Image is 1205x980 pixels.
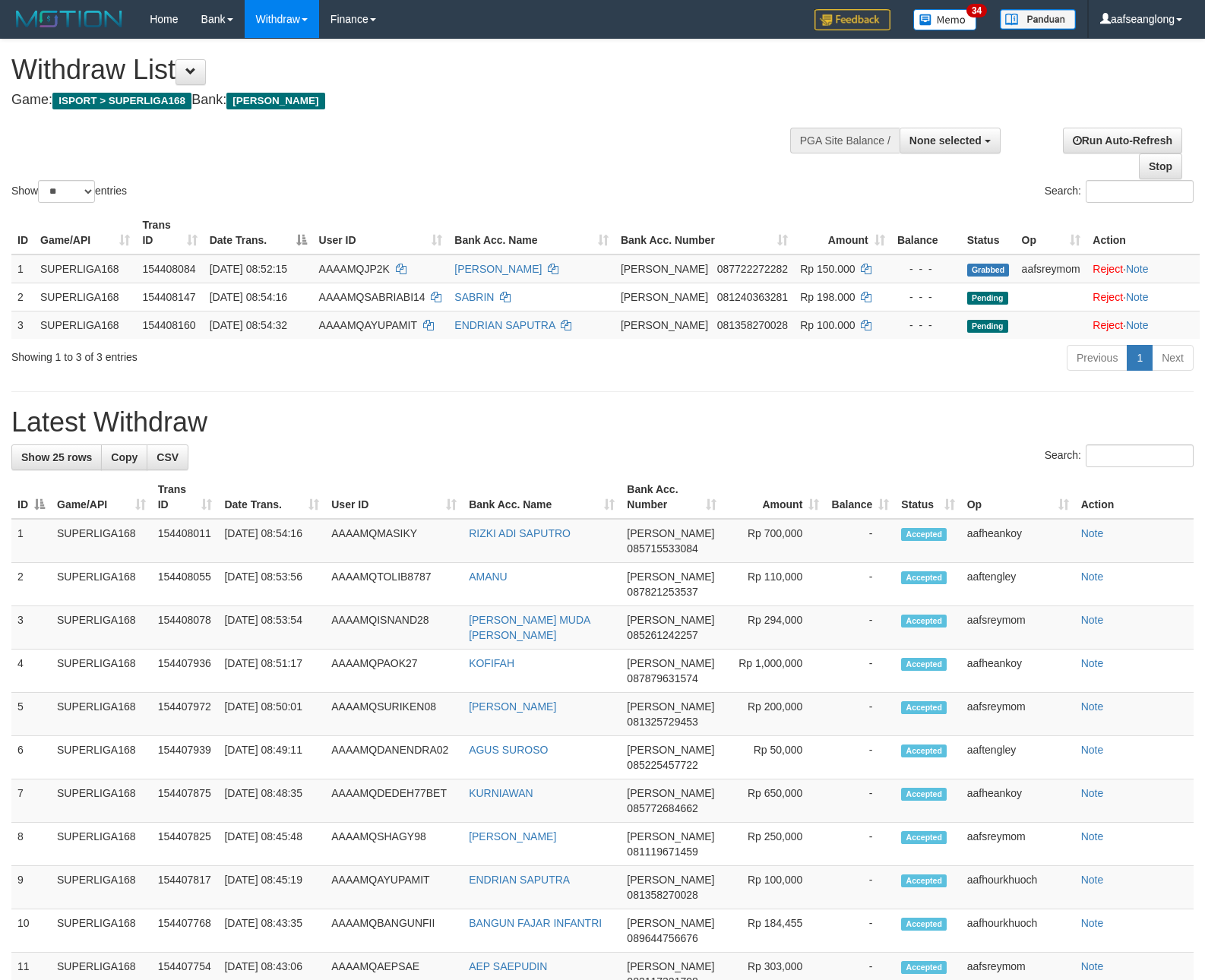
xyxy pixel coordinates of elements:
[34,283,136,311] td: SUPERLIGA168
[1081,527,1104,539] a: Note
[469,787,533,799] a: KURNIAWAN
[1086,283,1200,311] td: ·
[961,211,1016,254] th: Status
[21,451,92,463] span: Show 25 rows
[51,693,152,736] td: SUPERLIGA168
[621,319,708,331] span: [PERSON_NAME]
[11,909,51,953] td: 10
[142,263,195,275] span: 154408084
[717,263,788,275] span: Copy 087722272282 to clipboard
[218,823,325,866] td: [DATE] 08:45:48
[11,407,1194,438] h1: Latest Withdraw
[627,672,697,684] span: Copy 087879631574 to clipboard
[152,476,219,519] th: Trans ID: activate to sort column ascending
[1086,254,1200,283] td: ·
[621,476,723,519] th: Bank Acc. Number: activate to sort column ascending
[325,476,463,519] th: User ID: activate to sort column ascending
[1086,444,1194,467] input: Search:
[1063,128,1182,153] a: Run Auto-Refresh
[11,650,51,693] td: 4
[627,846,697,858] span: Copy 081119671459 to clipboard
[901,528,947,541] span: Accepted
[11,866,51,909] td: 9
[794,211,891,254] th: Amount: activate to sort column ascending
[469,527,571,539] a: RIZKI ADI SAPUTRO
[448,211,615,254] th: Bank Acc. Name: activate to sort column ascending
[454,263,542,275] a: [PERSON_NAME]
[11,211,34,254] th: ID
[152,779,219,823] td: 154407875
[901,658,947,671] span: Accepted
[152,693,219,736] td: 154407972
[627,629,697,641] span: Copy 085261242257 to clipboard
[961,909,1075,953] td: aafhourkhuoch
[800,263,855,275] span: Rp 150.000
[627,744,714,756] span: [PERSON_NAME]
[11,311,34,339] td: 3
[11,254,34,283] td: 1
[34,211,136,254] th: Game/API: activate to sort column ascending
[51,650,152,693] td: SUPERLIGA168
[218,476,325,519] th: Date Trans.: activate to sort column ascending
[901,918,947,931] span: Accepted
[454,291,494,303] a: SABRIN
[825,606,895,650] td: -
[901,961,947,974] span: Accepted
[51,519,152,563] td: SUPERLIGA168
[723,779,825,823] td: Rp 650,000
[891,211,961,254] th: Balance
[627,917,714,929] span: [PERSON_NAME]
[814,9,890,30] img: Feedback.jpg
[325,519,463,563] td: AAAAMQMASIKY
[463,476,621,519] th: Bank Acc. Name: activate to sort column ascending
[325,650,463,693] td: AAAAMQPAOK27
[1081,960,1104,972] a: Note
[1152,345,1194,371] a: Next
[469,700,556,713] a: [PERSON_NAME]
[825,909,895,953] td: -
[627,874,714,886] span: [PERSON_NAME]
[51,823,152,866] td: SUPERLIGA168
[11,563,51,606] td: 2
[319,263,390,275] span: AAAAMQJP2K
[11,343,491,365] div: Showing 1 to 3 of 3 entries
[621,291,708,303] span: [PERSON_NAME]
[469,744,548,756] a: AGUS SUROSO
[723,866,825,909] td: Rp 100,000
[800,291,855,303] span: Rp 198.000
[901,788,947,801] span: Accepted
[11,606,51,650] td: 3
[34,254,136,283] td: SUPERLIGA168
[325,823,463,866] td: AAAAMQSHAGY98
[1093,263,1123,275] a: Reject
[825,779,895,823] td: -
[152,519,219,563] td: 154408011
[1000,9,1076,30] img: panduan.png
[11,55,788,85] h1: Withdraw List
[157,451,179,463] span: CSV
[51,736,152,779] td: SUPERLIGA168
[152,563,219,606] td: 154408055
[961,563,1075,606] td: aaftengley
[11,823,51,866] td: 8
[966,4,987,17] span: 34
[1045,444,1194,467] label: Search:
[627,802,697,814] span: Copy 085772684662 to clipboard
[469,830,556,842] a: [PERSON_NAME]
[325,606,463,650] td: AAAAMQISNAND28
[1086,180,1194,203] input: Search:
[790,128,900,153] div: PGA Site Balance /
[313,211,449,254] th: User ID: activate to sort column ascending
[218,693,325,736] td: [DATE] 08:50:01
[961,606,1075,650] td: aafsreymom
[961,736,1075,779] td: aaftengley
[1126,263,1149,275] a: Note
[1067,345,1128,371] a: Previous
[469,917,602,929] a: BANGUN FAJAR INFANTRI
[52,93,191,109] span: ISPORT > SUPERLIGA168
[825,823,895,866] td: -
[723,650,825,693] td: Rp 1,000,000
[825,736,895,779] td: -
[825,693,895,736] td: -
[967,292,1008,305] span: Pending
